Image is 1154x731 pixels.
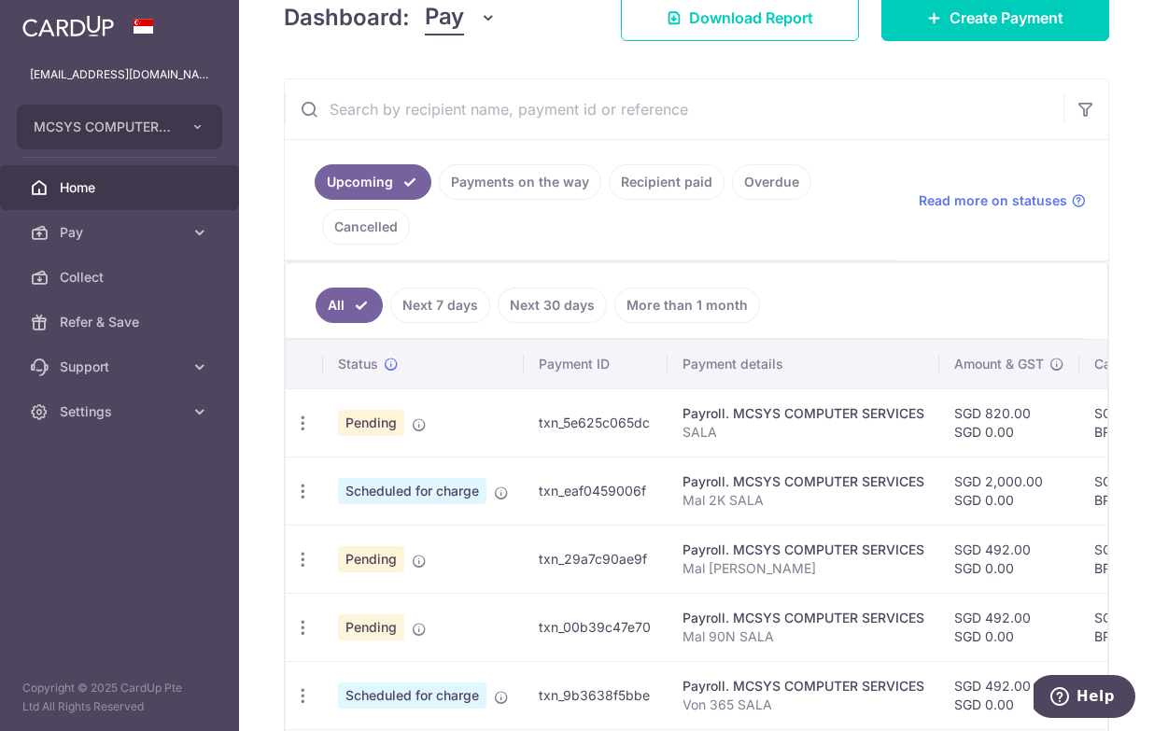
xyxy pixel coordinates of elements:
[732,164,811,200] a: Overdue
[683,491,924,510] p: Mal 2K SALA
[316,288,383,323] a: All
[30,65,209,84] p: [EMAIL_ADDRESS][DOMAIN_NAME]
[285,79,1063,139] input: Search by recipient name, payment id or reference
[614,288,760,323] a: More than 1 month
[939,388,1079,457] td: SGD 820.00 SGD 0.00
[60,358,183,376] span: Support
[950,7,1063,29] span: Create Payment
[439,164,601,200] a: Payments on the way
[60,268,183,287] span: Collect
[322,209,410,245] a: Cancelled
[524,593,668,661] td: txn_00b39c47e70
[683,404,924,423] div: Payroll. MCSYS COMPUTER SERVICES
[284,1,410,35] h4: Dashboard:
[338,355,378,373] span: Status
[683,559,924,578] p: Mal [PERSON_NAME]
[524,457,668,525] td: txn_eaf0459006f
[60,178,183,197] span: Home
[524,525,668,593] td: txn_29a7c90ae9f
[683,677,924,696] div: Payroll. MCSYS COMPUTER SERVICES
[683,541,924,559] div: Payroll. MCSYS COMPUTER SERVICES
[919,191,1067,210] span: Read more on statuses
[338,682,486,709] span: Scheduled for charge
[60,223,183,242] span: Pay
[683,627,924,646] p: Mal 90N SALA
[524,388,668,457] td: txn_5e625c065dc
[60,402,183,421] span: Settings
[689,7,813,29] span: Download Report
[498,288,607,323] a: Next 30 days
[919,191,1086,210] a: Read more on statuses
[338,478,486,504] span: Scheduled for charge
[524,340,668,388] th: Payment ID
[939,525,1079,593] td: SGD 492.00 SGD 0.00
[939,457,1079,525] td: SGD 2,000.00 SGD 0.00
[954,355,1044,373] span: Amount & GST
[338,614,404,640] span: Pending
[609,164,725,200] a: Recipient paid
[668,340,939,388] th: Payment details
[939,593,1079,661] td: SGD 492.00 SGD 0.00
[683,609,924,627] div: Payroll. MCSYS COMPUTER SERVICES
[683,696,924,714] p: Von 365 SALA
[338,546,404,572] span: Pending
[338,410,404,436] span: Pending
[683,423,924,442] p: SALA
[22,15,114,37] img: CardUp
[315,164,431,200] a: Upcoming
[939,661,1079,729] td: SGD 492.00 SGD 0.00
[390,288,490,323] a: Next 7 days
[34,118,172,136] span: MCSYS COMPUTER SERVICES
[60,313,183,331] span: Refer & Save
[524,661,668,729] td: txn_9b3638f5bbe
[683,472,924,491] div: Payroll. MCSYS COMPUTER SERVICES
[1034,675,1135,722] iframe: Opens a widget where you can find more information
[17,105,222,149] button: MCSYS COMPUTER SERVICES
